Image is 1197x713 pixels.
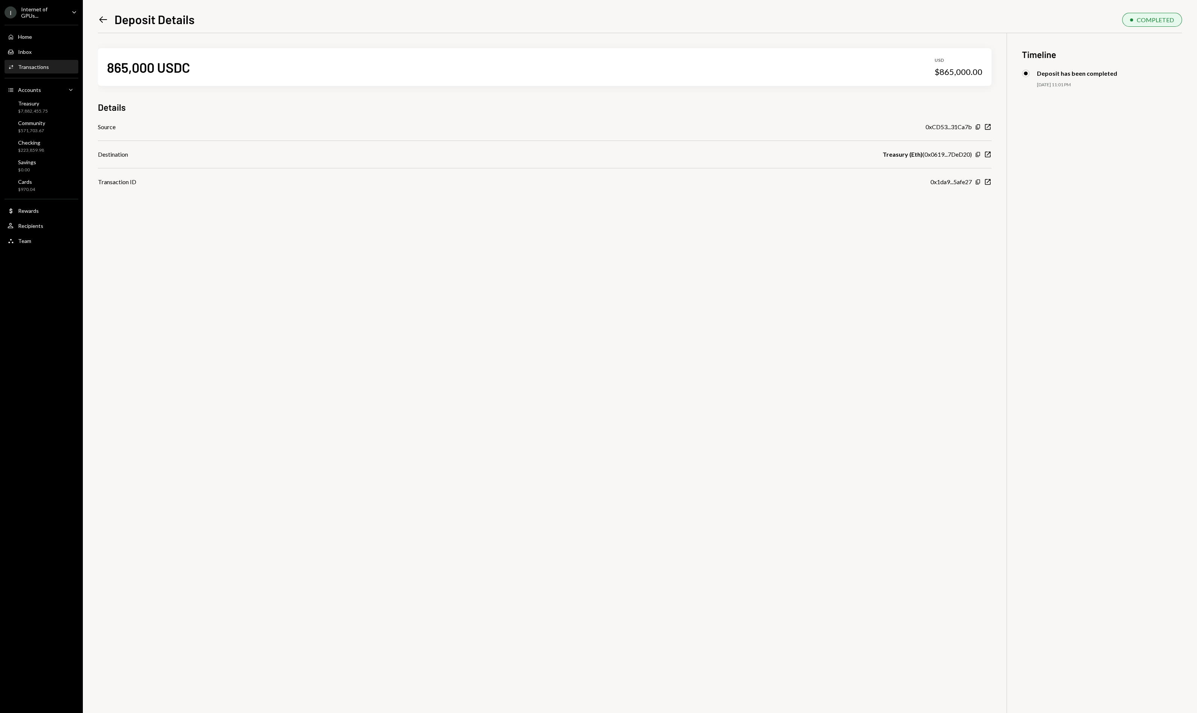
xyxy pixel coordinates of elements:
[5,98,78,116] a: Treasury$7,882,455.75
[98,122,116,131] div: Source
[926,122,972,131] div: 0xCD53...31Ca7b
[18,186,35,193] div: $970.04
[935,57,982,64] div: USD
[18,100,48,107] div: Treasury
[930,177,972,186] div: 0x1da9...5afe27
[18,159,36,165] div: Savings
[18,128,45,134] div: $571,703.67
[107,59,190,76] div: 865,000 USDC
[18,34,32,40] div: Home
[18,223,43,229] div: Recipients
[18,49,32,55] div: Inbox
[18,87,41,93] div: Accounts
[5,176,78,194] a: Cards$970.04
[18,108,48,115] div: $7,882,455.75
[5,60,78,73] a: Transactions
[21,6,66,19] div: Internet of GPUs...
[98,150,128,159] div: Destination
[1037,82,1182,88] div: [DATE] 11:01 PM
[18,167,36,173] div: $0.00
[18,139,44,146] div: Checking
[5,30,78,43] a: Home
[18,238,31,244] div: Team
[5,6,17,18] div: I
[1022,48,1182,61] h3: Timeline
[1037,70,1117,77] div: Deposit has been completed
[5,219,78,232] a: Recipients
[98,101,126,113] h3: Details
[5,83,78,96] a: Accounts
[18,179,35,185] div: Cards
[98,177,136,186] div: Transaction ID
[5,137,78,155] a: Checking$223,859.98
[18,147,44,154] div: $223,859.98
[5,234,78,247] a: Team
[18,120,45,126] div: Community
[935,67,982,77] div: $865,000.00
[5,204,78,217] a: Rewards
[1137,16,1174,23] div: COMPLETED
[5,118,78,136] a: Community$571,703.67
[114,12,195,27] h1: Deposit Details
[18,208,39,214] div: Rewards
[5,157,78,175] a: Savings$0.00
[18,64,49,70] div: Transactions
[883,150,923,159] b: Treasury (Eth)
[5,45,78,58] a: Inbox
[883,150,972,159] div: ( 0x0619...7DeD20 )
